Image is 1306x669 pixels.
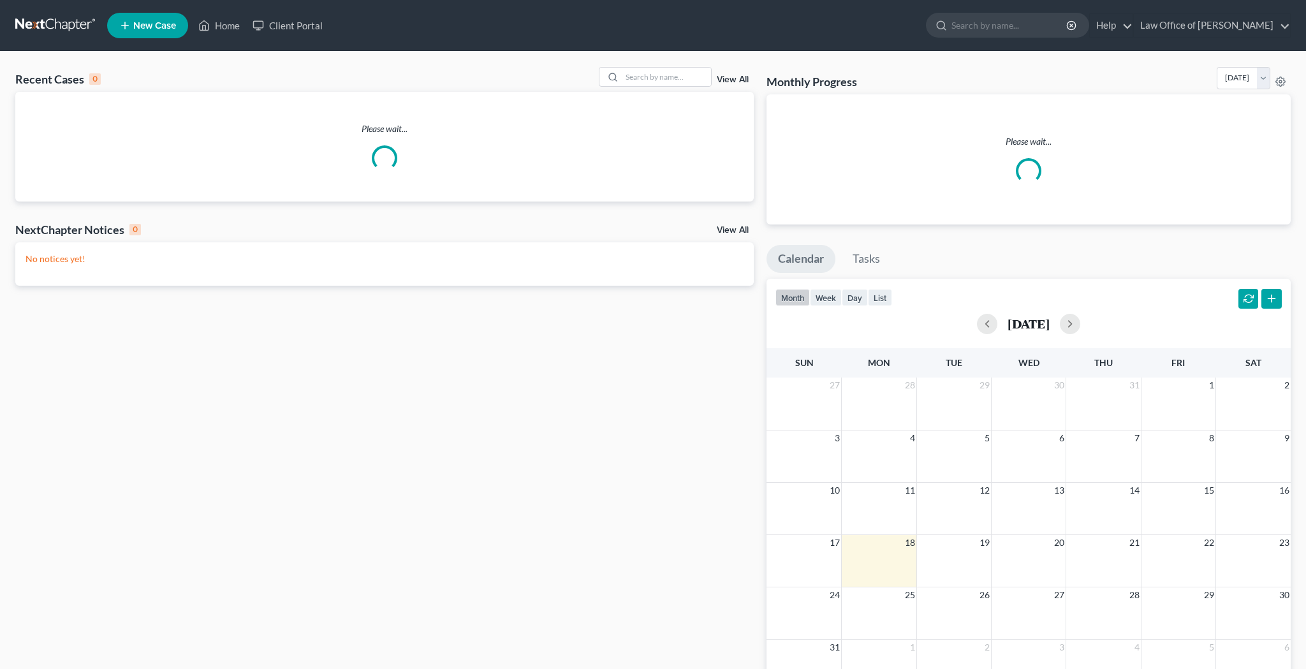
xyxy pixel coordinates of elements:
[1278,587,1291,603] span: 30
[1053,587,1066,603] span: 27
[1018,357,1039,368] span: Wed
[904,587,916,603] span: 25
[833,430,841,446] span: 3
[828,587,841,603] span: 24
[1133,640,1141,655] span: 4
[246,14,329,37] a: Client Portal
[1094,357,1113,368] span: Thu
[951,13,1068,37] input: Search by name...
[777,135,1280,148] p: Please wait...
[1058,430,1066,446] span: 6
[15,71,101,87] div: Recent Cases
[1203,587,1215,603] span: 29
[1208,430,1215,446] span: 8
[1128,587,1141,603] span: 28
[978,483,991,498] span: 12
[1203,483,1215,498] span: 15
[15,222,141,237] div: NextChapter Notices
[1128,535,1141,550] span: 21
[1283,378,1291,393] span: 2
[622,68,711,86] input: Search by name...
[1053,378,1066,393] span: 30
[868,289,892,306] button: list
[1283,640,1291,655] span: 6
[767,74,857,89] h3: Monthly Progress
[810,289,842,306] button: week
[904,378,916,393] span: 28
[129,224,141,235] div: 0
[828,535,841,550] span: 17
[1134,14,1290,37] a: Law Office of [PERSON_NAME]
[1245,357,1261,368] span: Sat
[1058,640,1066,655] span: 3
[828,378,841,393] span: 27
[978,535,991,550] span: 19
[978,378,991,393] span: 29
[717,75,749,84] a: View All
[1008,317,1050,330] h2: [DATE]
[828,483,841,498] span: 10
[1053,483,1066,498] span: 13
[1278,483,1291,498] span: 16
[868,357,890,368] span: Mon
[904,535,916,550] span: 18
[1133,430,1141,446] span: 7
[842,289,868,306] button: day
[192,14,246,37] a: Home
[983,640,991,655] span: 2
[909,640,916,655] span: 1
[775,289,810,306] button: month
[1128,378,1141,393] span: 31
[1203,535,1215,550] span: 22
[978,587,991,603] span: 26
[1278,535,1291,550] span: 23
[717,226,749,235] a: View All
[909,430,916,446] span: 4
[15,122,754,135] p: Please wait...
[795,357,814,368] span: Sun
[1208,378,1215,393] span: 1
[26,253,744,265] p: No notices yet!
[904,483,916,498] span: 11
[89,73,101,85] div: 0
[828,640,841,655] span: 31
[1053,535,1066,550] span: 20
[1208,640,1215,655] span: 5
[1090,14,1133,37] a: Help
[133,21,176,31] span: New Case
[1171,357,1185,368] span: Fri
[1283,430,1291,446] span: 9
[841,245,891,273] a: Tasks
[767,245,835,273] a: Calendar
[983,430,991,446] span: 5
[1128,483,1141,498] span: 14
[946,357,962,368] span: Tue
